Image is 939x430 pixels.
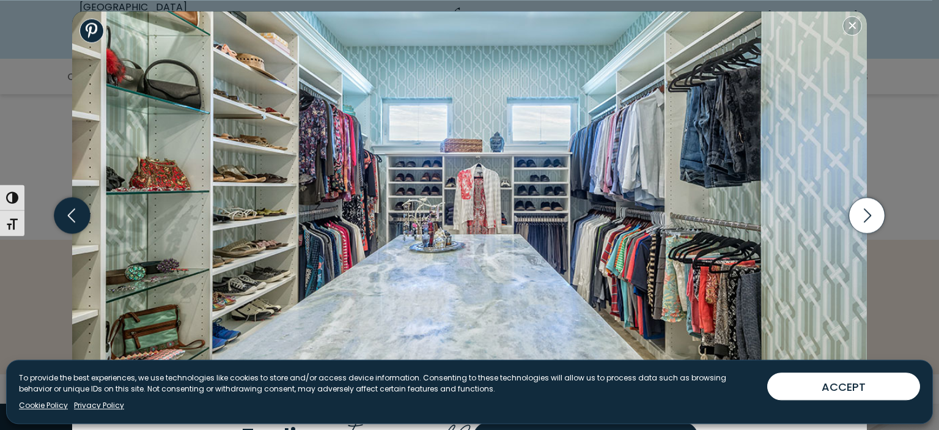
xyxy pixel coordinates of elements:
p: To provide the best experiences, we use technologies like cookies to store and/or access device i... [19,373,757,395]
a: Privacy Policy [74,400,124,411]
button: ACCEPT [767,373,920,400]
img: Large central island and dual handing rods in walk-in closet. Features glass open shelving and cr... [72,11,867,409]
button: Close modal [842,16,862,35]
a: Share to Pinterest [79,18,104,43]
a: Cookie Policy [19,400,68,411]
